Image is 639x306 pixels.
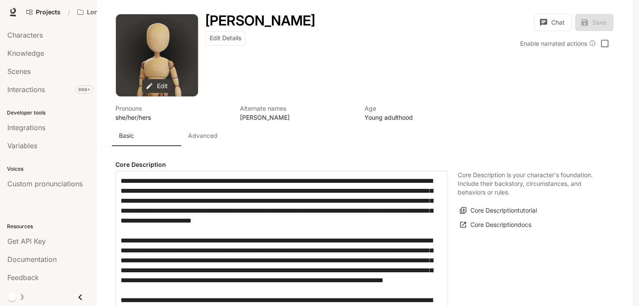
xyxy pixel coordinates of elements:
[205,14,315,28] button: Open character details dialog
[22,3,64,21] a: Go to projects
[36,9,61,16] span: Projects
[240,104,354,113] p: Alternate names
[188,131,217,140] p: Advanced
[119,131,134,140] p: Basic
[115,104,230,113] p: Pronouns
[240,113,354,122] p: [PERSON_NAME]
[205,31,246,45] button: Edit Details
[520,39,596,48] div: Enable narrated actions
[142,79,172,93] button: Edit
[458,171,603,197] p: Core Description is your character's foundation. Include their backstory, circumstances, and beha...
[205,12,315,29] h1: [PERSON_NAME]
[64,8,73,17] div: /
[534,14,572,31] button: Chat
[87,9,120,16] p: Longbourn
[364,113,479,122] p: Young adulthood
[73,3,134,21] button: Open workspace menu
[115,104,230,122] button: Open character details dialog
[115,160,447,169] h4: Core Description
[115,113,230,122] p: she/her/hers
[458,204,539,218] button: Core Descriptiontutorial
[458,218,534,232] a: Core Descriptiondocs
[116,14,198,96] div: Avatar image
[240,104,354,122] button: Open character details dialog
[364,104,479,122] button: Open character details dialog
[364,104,479,113] p: Age
[116,14,198,96] button: Open character avatar dialog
